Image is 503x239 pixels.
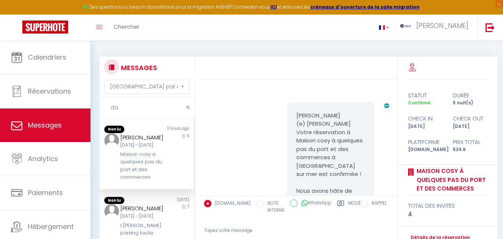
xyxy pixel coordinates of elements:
img: logout [486,23,495,32]
p: [PERSON_NAME](e) [PERSON_NAME] [296,111,364,128]
span: Analytics [28,154,58,163]
img: ... [104,133,119,148]
a: Maison cosy à quelques pas du port et des commerces [414,167,488,193]
label: NOTE INTERNE [264,200,284,214]
div: [DATE] - [DATE] [120,142,166,149]
span: 7 [187,204,189,210]
span: Réservations [28,87,71,96]
a: ... [PERSON_NAME] [395,15,478,41]
img: ... [104,204,119,219]
img: Super Booking [22,21,68,34]
div: [DATE] - [DATE] [120,213,166,220]
div: check in [403,114,448,123]
div: [DOMAIN_NAME] [403,146,448,153]
div: Maison cosy à quelques pas du port et des commerces [120,151,166,181]
span: Non lu [104,197,124,204]
div: [DATE] [403,123,448,130]
span: Chercher [114,23,139,31]
p: Nous avons hâte de vous accueillir ! 🍀 [296,187,364,204]
span: Messages [28,120,62,130]
div: [PERSON_NAME] [120,133,166,142]
label: [DOMAIN_NAME] [211,200,251,208]
p: Votre réservation à Maison cosy à quelques pas du port et des commerces à [GEOGRAPHIC_DATA] sur m... [296,128,364,179]
span: 5 [187,133,189,139]
label: RAPPEL [368,200,387,208]
div: 5 nuit(s) [448,100,492,107]
div: 3 hours ago [147,126,194,133]
label: Modèles [348,200,368,215]
span: Confirmé [408,100,430,106]
label: WhatsApp [297,199,331,208]
span: Non lu [104,126,124,133]
span: Calendriers [28,53,66,62]
span: Paiements [28,188,63,197]
div: L’[PERSON_NAME] parking facile [120,222,166,237]
div: statut [403,91,448,100]
a: Chercher [108,15,145,41]
div: [DATE] [147,197,194,204]
div: Prix total [448,138,492,147]
div: total des invités [408,201,488,210]
div: Plateforme [403,138,448,147]
div: [PERSON_NAME] [120,204,166,213]
div: durée [448,91,492,100]
a: ICI [270,4,277,10]
div: [DATE] [448,123,492,130]
div: 524.6 [448,146,492,153]
input: Rechercher un mot clé [99,97,195,118]
span: Hébergement [28,222,74,231]
img: ... [400,24,411,28]
img: ... [383,103,390,108]
a: créneaux d'ouverture de la salle migration [310,4,420,10]
span: [PERSON_NAME] [416,21,468,30]
h3: MESSAGES [119,59,157,76]
div: 4 [408,210,488,219]
div: check out [448,114,492,123]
